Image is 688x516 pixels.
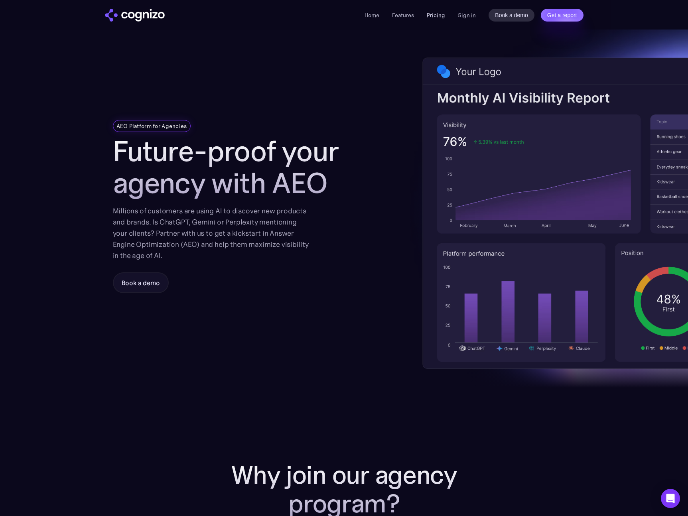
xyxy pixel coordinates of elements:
[661,489,680,508] div: Open Intercom Messenger
[541,9,584,22] a: Get a report
[427,12,445,19] a: Pricing
[113,205,309,261] div: Millions of customers are using AI to discover new products and brands. Is ChatGPT, Gemini or Per...
[392,12,414,19] a: Features
[105,9,165,22] img: cognizo logo
[458,10,476,20] a: Sign in
[122,278,160,288] div: Book a demo
[365,12,379,19] a: Home
[113,272,169,293] a: Book a demo
[113,135,360,199] h1: Future-proof your agency with AEO
[116,122,187,130] div: AEO Platform for Agencies
[105,9,165,22] a: home
[489,9,534,22] a: Book a demo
